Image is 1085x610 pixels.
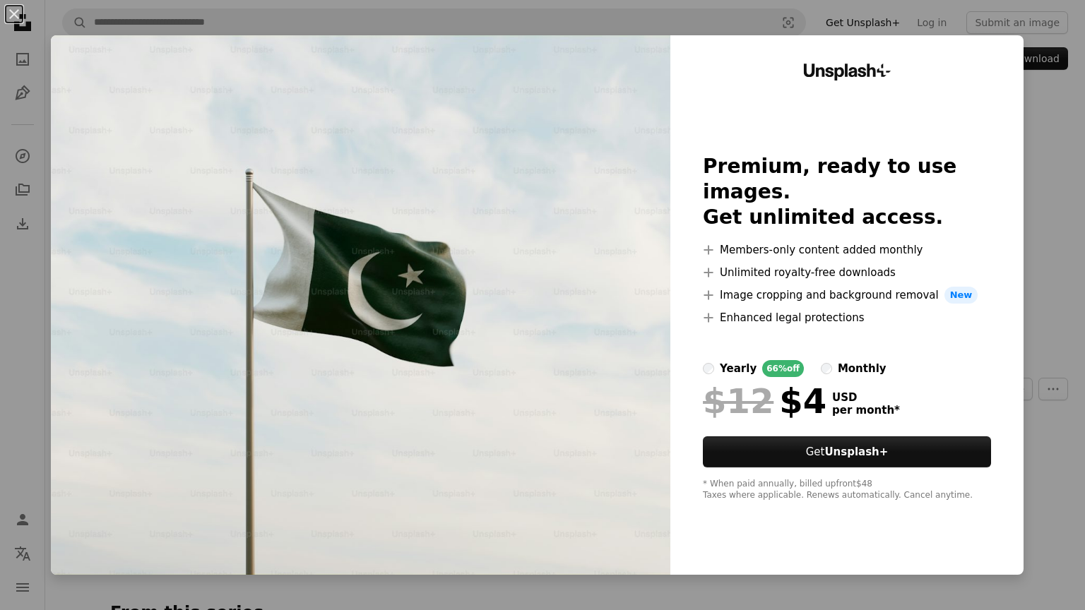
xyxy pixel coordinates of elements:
[703,287,991,304] li: Image cropping and background removal
[703,241,991,258] li: Members-only content added monthly
[762,360,804,377] div: 66% off
[944,287,978,304] span: New
[703,309,991,326] li: Enhanced legal protections
[824,445,888,458] strong: Unsplash+
[703,154,991,230] h2: Premium, ready to use images. Get unlimited access.
[821,363,832,374] input: monthly
[838,360,887,377] div: monthly
[832,404,900,417] span: per month *
[703,436,991,467] button: GetUnsplash+
[703,383,773,419] span: $12
[832,391,900,404] span: USD
[720,360,757,377] div: yearly
[703,264,991,281] li: Unlimited royalty-free downloads
[703,383,826,419] div: $4
[703,479,991,501] div: * When paid annually, billed upfront $48 Taxes where applicable. Renews automatically. Cancel any...
[703,363,714,374] input: yearly66%off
